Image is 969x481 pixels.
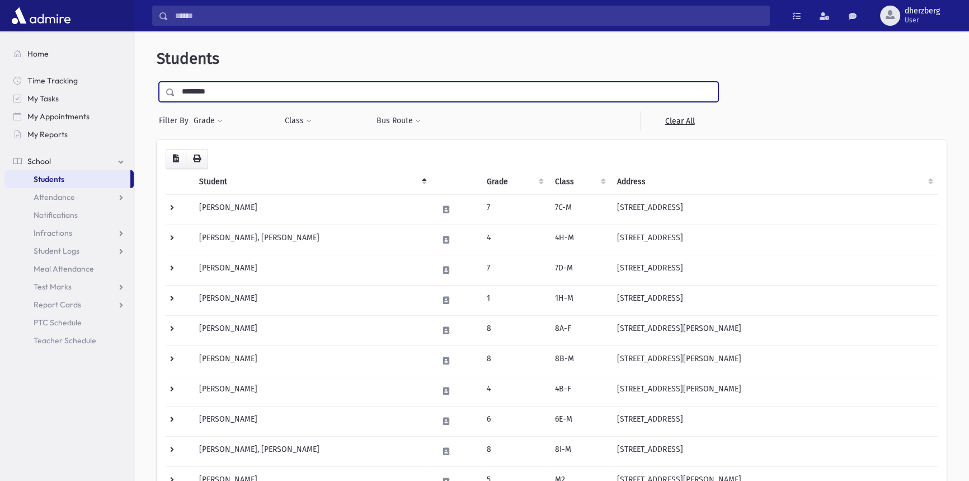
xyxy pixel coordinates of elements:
span: School [27,156,51,166]
a: Meal Attendance [4,260,134,278]
td: 6 [480,406,548,436]
th: Student: activate to sort column descending [192,169,431,195]
td: [PERSON_NAME] [192,406,431,436]
td: [STREET_ADDRESS][PERSON_NAME] [610,315,938,345]
td: [PERSON_NAME], [PERSON_NAME] [192,225,431,255]
td: 8 [480,345,548,376]
button: CSV [166,149,186,169]
td: [STREET_ADDRESS] [610,406,938,436]
td: [PERSON_NAME], [PERSON_NAME] [192,436,431,466]
th: Class: activate to sort column ascending [548,169,611,195]
td: 4B-F [548,376,611,406]
a: Infractions [4,224,134,242]
a: PTC Schedule [4,314,134,331]
a: My Reports [4,125,134,143]
td: [PERSON_NAME] [192,376,431,406]
span: Meal Attendance [34,264,94,274]
td: [PERSON_NAME] [192,315,431,345]
span: PTC Schedule [34,317,82,328]
th: Grade: activate to sort column ascending [480,169,548,195]
img: AdmirePro [9,4,73,27]
td: 7 [480,255,548,285]
a: My Tasks [4,90,134,108]
span: Test Marks [34,282,72,292]
a: School [4,152,134,170]
td: 8B-M [548,345,611,376]
span: Notifications [34,210,78,220]
td: [PERSON_NAME] [192,345,431,376]
td: 1 [480,285,548,315]
span: Infractions [34,228,72,238]
span: Home [27,49,49,59]
span: Teacher Schedule [34,335,96,345]
a: Test Marks [4,278,134,296]
span: Student Logs [34,246,79,256]
td: 8A-F [548,315,611,345]
span: Filter By [159,115,193,127]
a: My Appointments [4,108,134,125]
button: Grade [193,111,223,131]
button: Print [186,149,208,169]
span: Students [34,174,64,184]
td: [STREET_ADDRESS] [610,436,938,466]
span: Attendance [34,192,75,202]
a: Home [4,45,134,63]
td: [PERSON_NAME] [192,285,431,315]
td: 4 [480,225,548,255]
span: dherzberg [905,7,940,16]
td: 7C-M [548,194,611,225]
td: [STREET_ADDRESS] [610,225,938,255]
td: 4 [480,376,548,406]
a: Time Tracking [4,72,134,90]
td: 1H-M [548,285,611,315]
td: 4H-M [548,225,611,255]
span: Report Cards [34,300,81,310]
a: Report Cards [4,296,134,314]
a: Students [4,170,130,188]
td: [PERSON_NAME] [192,194,431,225]
td: 8 [480,436,548,466]
td: 7D-M [548,255,611,285]
button: Class [284,111,312,131]
td: [PERSON_NAME] [192,255,431,285]
td: [STREET_ADDRESS] [610,255,938,285]
a: Student Logs [4,242,134,260]
span: User [905,16,940,25]
td: [STREET_ADDRESS] [610,285,938,315]
td: [STREET_ADDRESS][PERSON_NAME] [610,345,938,376]
td: 7 [480,194,548,225]
a: Attendance [4,188,134,206]
td: 6E-M [548,406,611,436]
button: Bus Route [376,111,421,131]
td: [STREET_ADDRESS] [610,194,938,225]
th: Address: activate to sort column ascending [610,169,938,195]
a: Clear All [641,111,718,131]
input: Search [168,6,769,26]
a: Notifications [4,206,134,224]
span: Time Tracking [27,76,78,86]
span: My Tasks [27,94,59,104]
span: My Appointments [27,111,90,122]
a: Teacher Schedule [4,331,134,349]
td: [STREET_ADDRESS][PERSON_NAME] [610,376,938,406]
span: Students [157,49,219,68]
td: 8 [480,315,548,345]
span: My Reports [27,129,68,139]
td: 8I-M [548,436,611,466]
